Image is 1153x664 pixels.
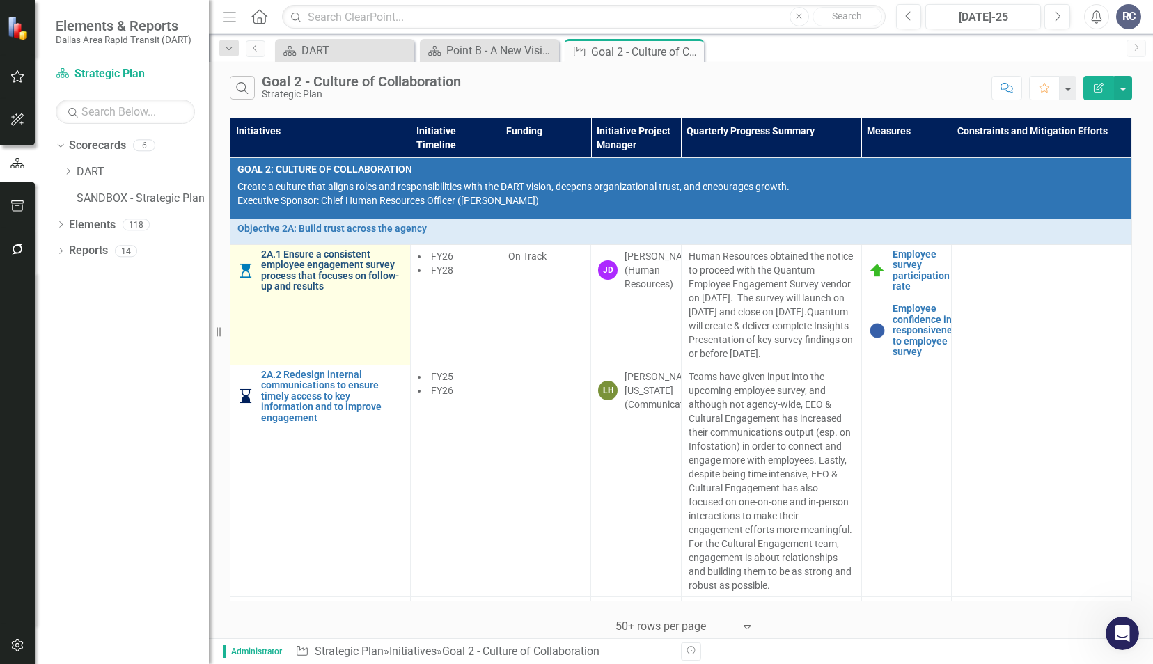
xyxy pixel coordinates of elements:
[952,365,1132,597] td: Double-Click to Edit
[22,456,33,467] button: Emoji picker
[11,58,267,103] div: Randy says…
[431,251,453,262] span: FY26
[431,385,453,396] span: FY26
[591,245,682,365] td: Double-Click to Edit
[315,645,384,658] a: Strategic Plan
[442,645,599,658] div: Goal 2 - Culture of Collaboration
[501,245,591,365] td: Double-Click to Edit
[411,365,501,597] td: Double-Click to Edit
[925,4,1041,29] button: [DATE]-25
[22,281,217,308] div: Of course, wishing you a great rest of your day.
[625,370,705,411] div: [PERSON_NAME][US_STATE] (Communications)
[952,245,1132,365] td: Double-Click to Edit
[68,7,158,17] h1: [PERSON_NAME]
[411,597,501,651] td: Double-Click to Edit
[61,66,256,93] div: Ok, I see it looks correct now. Thank you for your help.
[9,6,36,32] button: go back
[1106,617,1139,650] iframe: Intercom live chat
[69,243,108,259] a: Reports
[11,190,226,221] div: Let me know if you need anything else!
[689,251,853,317] span: Human Resources obtained the notice to proceed with the Quantum Employee Engagement Survey vendor...
[279,42,411,59] a: DART
[591,365,682,597] td: Double-Click to Edit
[431,264,453,276] span: FY28
[90,232,267,262] div: That is all. Appreciate your help
[44,456,55,467] button: Gif picker
[133,140,155,152] div: 6
[77,191,209,207] a: SANDBOX - Strategic Plan
[282,5,885,29] input: Search ClearPoint...
[230,158,1132,219] td: Double-Click to Edit
[1116,4,1141,29] button: RC
[11,329,267,370] div: Randy says…
[11,232,267,274] div: Randy says…
[501,365,591,597] td: Double-Click to Edit
[295,644,670,660] div: » »
[69,217,116,233] a: Elements
[68,17,167,31] p: Active in the last 15m
[389,645,437,658] a: Initiatives
[174,35,256,49] div: Ok, let me check
[11,370,228,413] div: Help [PERSON_NAME] understand how they’re doing:
[244,6,269,31] div: Close
[11,145,267,190] div: Walter says…
[869,262,886,279] img: On-Track
[261,370,403,423] a: 2A.2 Redesign internal communications to ensure timely access to key information and to improve e...
[66,456,77,467] button: Upload attachment
[219,337,256,351] div: you too
[598,381,618,400] div: LH
[101,240,256,254] div: That is all. Appreciate your help
[223,645,288,658] span: Administrator
[893,249,950,292] a: Employee survey participation rate
[77,164,209,180] a: DART
[262,74,461,89] div: Goal 2 - Culture of Collaboration
[239,450,261,473] button: Send a message…
[230,597,411,651] td: Double-Click to Edit Right Click for Context Menu
[56,17,191,34] span: Elements & Reports
[218,6,244,32] button: Home
[681,597,861,651] td: Double-Click to Edit
[123,219,150,230] div: 118
[230,219,1132,245] td: Double-Click to Edit Right Click for Context Menu
[11,415,267,551] div: Fin says…
[625,249,699,291] div: [PERSON_NAME] (Human Resources)
[11,190,267,232] div: Walter says…
[11,273,228,317] div: Of course, wishing you a great rest of your day.
[431,371,453,382] span: FY25
[237,262,254,279] img: Initiated
[69,138,126,154] a: Scorecards
[40,8,62,30] img: Profile image for Walter
[12,427,267,450] textarea: Message…
[446,42,556,59] div: Point B - A New Vision for Mobility in [GEOGRAPHIC_DATA][US_STATE]
[952,597,1132,651] td: Double-Click to Edit
[11,26,267,58] div: Randy says…
[681,245,861,365] td: Double-Click to Edit
[261,249,403,292] a: 2A.1 Ensure a consistent employee engagement survey process that focuses on follow-up and results
[893,303,962,357] a: Employee confidence in responsiveness to employee survey
[6,15,33,41] img: ClearPoint Strategy
[11,370,267,415] div: Fin says…
[508,251,547,262] span: On Track
[115,245,137,257] div: 14
[813,7,882,26] button: Search
[56,66,195,82] a: Strategic Plan
[22,198,215,212] div: Let me know if you need anything else!
[681,365,861,597] td: Double-Click to Edit
[262,89,461,100] div: Strategic Plan
[208,329,267,359] div: you too
[598,260,618,280] div: JD
[11,273,267,328] div: Walter says…
[22,378,217,405] div: Help [PERSON_NAME] understand how they’re doing:
[423,42,556,59] a: Point B - A New Vision for Mobility in [GEOGRAPHIC_DATA][US_STATE]
[591,43,700,61] div: Goal 2 - Culture of Collaboration
[230,365,411,597] td: Double-Click to Edit Right Click for Context Menu
[11,145,228,189] div: It was a mistake in the Periods, everything looks neat!
[237,162,1124,176] span: GOAL 2: CULTURE OF COLLABORATION
[591,597,682,651] td: Double-Click to Edit
[501,597,591,651] td: Double-Click to Edit
[56,100,195,124] input: Search Below...
[301,42,411,59] div: DART
[50,58,267,102] div: Ok, I see it looks correct now. Thank you for your help.
[56,34,191,45] small: Dallas Area Rapid Transit (DART)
